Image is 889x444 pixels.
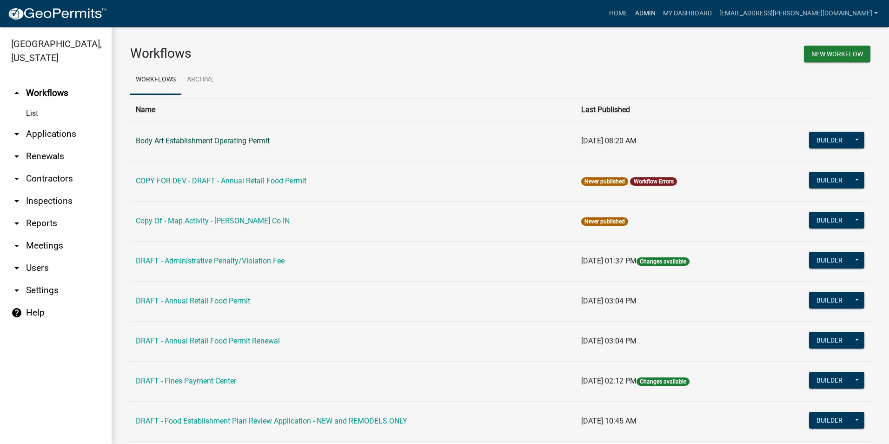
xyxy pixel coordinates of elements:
[11,87,22,99] i: arrow_drop_up
[605,5,631,22] a: Home
[659,5,716,22] a: My Dashboard
[581,256,637,265] span: [DATE] 01:37 PM
[136,176,306,185] a: COPY FOR DEV - DRAFT - Annual Retail Food Permit
[11,218,22,229] i: arrow_drop_down
[136,136,270,145] a: Body Art Establishment Operating Permit
[136,336,280,345] a: DRAFT - Annual Retail Food Permit Renewal
[581,417,637,425] span: [DATE] 10:45 AM
[809,292,850,309] button: Builder
[809,332,850,349] button: Builder
[809,252,850,269] button: Builder
[576,98,764,121] th: Last Published
[136,296,250,305] a: DRAFT - Annual Retail Food Permit
[637,377,690,386] span: Changes available
[581,296,637,305] span: [DATE] 03:04 PM
[136,377,236,385] a: DRAFT - Fines Payment Center
[11,240,22,251] i: arrow_drop_down
[130,65,181,95] a: Workflows
[581,336,637,345] span: [DATE] 03:04 PM
[804,46,870,62] button: New Workflow
[581,136,637,145] span: [DATE] 08:20 AM
[130,46,493,61] h3: Workflows
[716,5,882,22] a: [EMAIL_ADDRESS][PERSON_NAME][DOMAIN_NAME]
[581,217,628,226] span: Never published
[809,172,850,188] button: Builder
[631,5,659,22] a: Admin
[11,151,22,162] i: arrow_drop_down
[11,307,22,318] i: help
[11,128,22,140] i: arrow_drop_down
[11,285,22,296] i: arrow_drop_down
[11,262,22,274] i: arrow_drop_down
[136,256,285,265] a: DRAFT - Administrative Penalty/Violation Fee
[809,412,850,429] button: Builder
[11,173,22,184] i: arrow_drop_down
[809,212,850,229] button: Builder
[136,216,290,225] a: Copy Of - Map Activity - [PERSON_NAME] Co IN
[136,417,407,425] a: DRAFT - Food Establishment Plan Review Application - NEW and REMODELS ONLY
[581,377,637,385] span: [DATE] 02:12 PM
[11,195,22,207] i: arrow_drop_down
[637,257,690,266] span: Changes available
[181,65,219,95] a: Archive
[809,372,850,389] button: Builder
[581,177,628,186] span: Never published
[634,178,674,185] a: Workflow Errors
[809,132,850,148] button: Builder
[130,98,576,121] th: Name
